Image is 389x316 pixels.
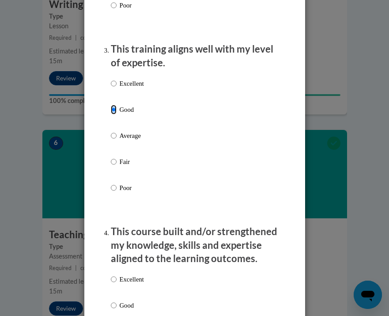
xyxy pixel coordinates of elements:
[120,301,144,310] p: Good
[111,79,117,88] input: Excellent
[111,131,117,141] input: Average
[111,42,279,70] p: This training aligns well with my level of expertise.
[120,0,144,10] p: Poor
[120,157,144,167] p: Fair
[111,183,117,193] input: Poor
[111,274,117,284] input: Excellent
[111,225,279,266] p: This course built and/or strengthened my knowledge, skills and expertise aligned to the learning ...
[120,131,144,141] p: Average
[111,157,117,167] input: Fair
[111,0,117,10] input: Poor
[120,183,144,193] p: Poor
[111,105,117,114] input: Good
[120,79,144,88] p: Excellent
[120,105,144,114] p: Good
[120,274,144,284] p: Excellent
[111,301,117,310] input: Good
